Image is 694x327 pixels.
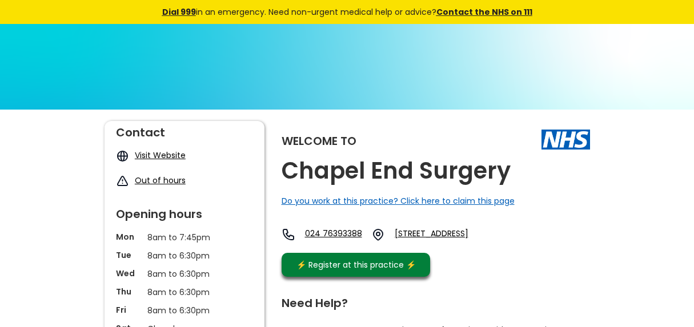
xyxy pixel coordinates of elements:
[162,6,196,18] a: Dial 999
[116,286,142,297] p: Thu
[291,259,422,271] div: ⚡️ Register at this practice ⚡️
[85,6,610,18] div: in an emergency. Need non-urgent medical help or advice?
[282,292,579,309] div: Need Help?
[282,228,295,241] img: telephone icon
[147,231,222,244] p: 8am to 7:45pm
[371,228,385,241] img: practice location icon
[305,228,362,241] a: 024 76393388
[147,249,222,262] p: 8am to 6:30pm
[116,150,129,163] img: globe icon
[282,253,430,277] a: ⚡️ Register at this practice ⚡️
[282,158,511,184] h2: Chapel End Surgery
[395,228,509,241] a: [STREET_ADDRESS]
[541,130,590,149] img: The NHS logo
[116,203,253,220] div: Opening hours
[147,268,222,280] p: 8am to 6:30pm
[116,249,142,261] p: Tue
[436,6,532,18] a: Contact the NHS on 111
[116,268,142,279] p: Wed
[135,150,186,161] a: Visit Website
[116,121,253,138] div: Contact
[282,195,515,207] a: Do you work at this practice? Click here to claim this page
[147,286,222,298] p: 8am to 6:30pm
[116,231,142,243] p: Mon
[147,304,222,317] p: 8am to 6:30pm
[116,304,142,316] p: Fri
[135,175,186,186] a: Out of hours
[116,175,129,188] img: exclamation icon
[282,135,356,147] div: Welcome to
